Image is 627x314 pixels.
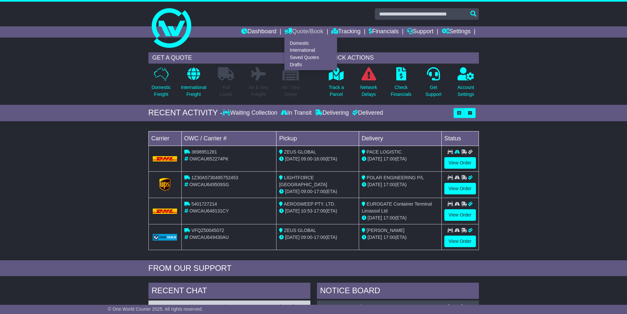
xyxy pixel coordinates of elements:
[301,208,312,214] span: 10:53
[314,189,326,194] span: 17:00
[407,26,433,38] a: Support
[383,215,395,220] span: 17:00
[362,181,439,188] div: (ETA)
[391,84,411,98] p: Check Financials
[362,214,439,221] div: (ETA)
[362,234,439,241] div: (ETA)
[285,54,337,61] a: Saved Quotes
[383,235,395,240] span: 17:00
[108,306,203,312] span: © One World Courier 2025. All rights reserved.
[284,201,335,207] span: AEROSWEEP PTY. LTD.
[360,67,377,101] a: NetworkDelays
[279,156,356,162] div: - (ETA)
[444,209,476,221] a: View Order
[448,304,475,309] div: [DATE] 14:06
[444,157,476,169] a: View Order
[441,131,479,146] td: Status
[331,26,360,38] a: Tracking
[189,182,229,187] span: OWCAU649509SG
[191,175,238,180] span: 1Z30A5730495752453
[367,149,402,155] span: PACE LOGISTIC
[368,235,382,240] span: [DATE]
[285,61,337,68] a: Drafts
[367,175,424,180] span: POLAR ENGINEERING P/L
[152,304,192,309] a: OWCAU652274PK
[367,228,405,233] span: [PERSON_NAME]
[153,209,177,214] img: DHL.png
[285,40,337,47] a: Domestic
[320,304,360,309] a: OWCAU647875AU
[153,156,177,161] img: DHL.png
[159,178,170,191] img: GetCarrierServiceLogo
[351,109,383,117] div: Delivered
[222,109,279,117] div: Waiting Collection
[148,283,310,300] div: RECENT CHAT
[282,84,300,98] p: Air / Sea Depot
[301,189,312,194] span: 09:00
[279,188,356,195] div: - (ETA)
[362,201,432,214] span: EUROGATE Container Terminal Limassol Ltd
[193,304,224,309] span: DK CLOTHING
[444,236,476,247] a: View Order
[442,26,471,38] a: Settings
[383,156,395,161] span: 17:00
[189,156,228,161] span: OWCAU652274PK
[151,84,170,98] p: Domestic Freight
[279,208,356,214] div: - (ETA)
[151,67,171,101] a: DomesticFreight
[284,26,323,38] a: Quote/Book
[390,67,412,101] a: CheckFinancials
[359,131,441,146] td: Delivery
[279,175,327,187] span: LIGHTFORCE [GEOGRAPHIC_DATA]
[181,67,207,101] a: InternationalFreight
[191,201,217,207] span: 5401727214
[148,131,181,146] td: Carrier
[276,131,359,146] td: Pickup
[279,304,307,309] div: [DATE] 16:19
[457,84,474,98] p: Account Settings
[368,182,382,187] span: [DATE]
[301,156,312,161] span: 09:00
[241,26,276,38] a: Dashboard
[148,264,479,273] div: FROM OUR SUPPORT
[317,283,479,300] div: NOTICE BOARD
[285,156,300,161] span: [DATE]
[189,208,229,214] span: OWCAU648131CY
[279,234,356,241] div: - (ETA)
[425,84,441,98] p: Get Support
[285,47,337,54] a: International
[314,208,326,214] span: 17:00
[314,156,326,161] span: 16:00
[329,84,344,98] p: Track a Parcel
[285,208,300,214] span: [DATE]
[457,67,475,101] a: AccountSettings
[181,131,276,146] td: OWC / Carrier #
[148,52,304,64] div: GET A QUOTE
[369,26,399,38] a: Financials
[284,228,316,233] span: ZEUS GLOBAL
[279,109,313,117] div: In Transit
[313,109,351,117] div: Delivering
[360,84,377,98] p: Network Delays
[148,108,223,118] div: RECENT ACTIVITY -
[181,84,206,98] p: International Freight
[425,67,442,101] a: GetSupport
[191,228,224,233] span: VFQZ50045072
[153,234,177,241] img: GetCarrierServiceLogo
[218,84,234,98] p: Full Loads
[285,189,300,194] span: [DATE]
[314,235,326,240] span: 17:00
[301,235,312,240] span: 09:00
[324,52,479,64] div: QUICK ACTIONS
[152,304,307,309] div: ( )
[284,149,316,155] span: ZEUS GLOBAL
[189,235,229,240] span: OWCAU649430AU
[284,38,337,70] div: Quote/Book
[368,156,382,161] span: [DATE]
[285,235,300,240] span: [DATE]
[191,149,217,155] span: 3698951281
[362,156,439,162] div: (ETA)
[328,67,344,101] a: Track aParcel
[444,183,476,194] a: View Order
[368,215,382,220] span: [DATE]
